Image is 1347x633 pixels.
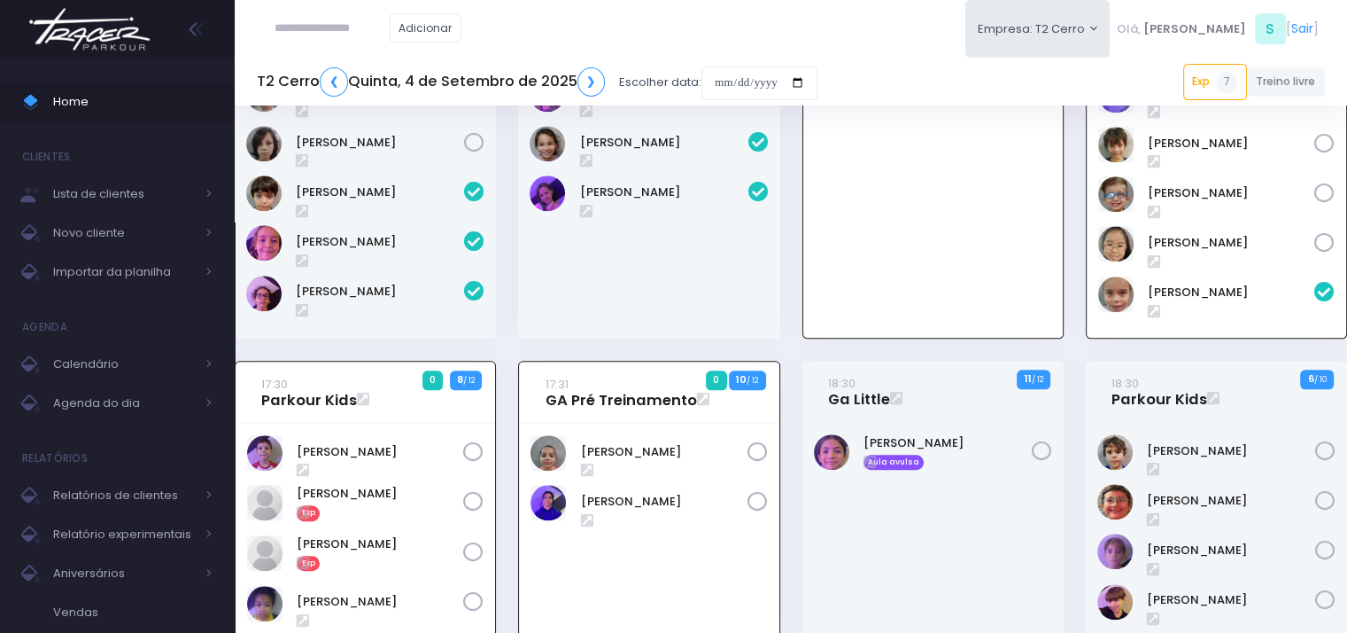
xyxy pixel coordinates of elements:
[863,434,1032,452] a: [PERSON_NAME]
[320,67,348,97] a: ❮
[546,375,697,410] a: 17:31GA Pré Treinamento
[53,183,195,206] span: Lista de clientes
[297,485,463,503] a: [PERSON_NAME]
[1117,20,1141,38] span: Olá,
[53,562,195,585] span: Aniversários
[1247,67,1326,97] a: Treino livre
[1024,371,1031,386] strong: 11
[577,67,606,97] a: ❯
[1147,442,1315,460] a: [PERSON_NAME]
[1148,284,1314,301] a: [PERSON_NAME]
[1097,584,1133,620] img: Luca Spina
[580,184,748,201] a: [PERSON_NAME]
[1291,20,1313,38] a: Sair
[53,392,195,415] span: Agenda do dia
[736,372,747,387] strong: 10
[581,443,747,461] a: [PERSON_NAME]
[814,434,849,470] img: Bárbara Duarte
[297,443,463,461] a: [PERSON_NAME]
[457,372,463,387] strong: 8
[297,535,463,553] a: [PERSON_NAME]
[1031,374,1042,385] small: / 12
[297,593,463,611] a: [PERSON_NAME]
[247,586,283,621] img: Serena Odara M Gomes do Amaral
[1098,176,1134,212] img: Max Wainer
[1147,492,1315,510] a: [PERSON_NAME]
[296,283,464,301] a: [PERSON_NAME]
[546,376,569,393] small: 17:31
[828,374,890,410] a: 18:30Ga Little
[530,126,565,161] img: Keity Lisa kawabe
[246,126,282,161] img: Tiê Hokama Massaro
[1098,277,1134,312] img: VALENTINA KLEMIG FIGUEIREDO ALVES
[247,535,283,571] img: Noah Diniz
[530,176,565,211] img: Sofia Alem santinho costa de Jesus
[261,375,357,410] a: 17:30Parkour Kids
[296,134,464,152] a: [PERSON_NAME]
[53,601,213,624] span: Vendas
[706,371,727,390] span: 0
[828,375,855,392] small: 18:30
[390,13,462,43] a: Adicionar
[53,222,195,245] span: Novo cliente
[422,371,444,390] span: 0
[863,455,925,471] span: Aula avulsa
[246,276,282,311] img: Miguel Aberle Rodrigues
[1111,374,1207,410] a: 18:30Parkour Kids
[1148,234,1314,252] a: [PERSON_NAME]
[1183,64,1247,99] a: Exp7
[580,134,748,152] a: [PERSON_NAME]
[581,493,747,511] a: [PERSON_NAME]
[1148,184,1314,202] a: [PERSON_NAME]
[22,139,70,175] h4: Clientes
[1098,127,1134,162] img: Gabriel Linck Takimoto da Silva
[22,441,88,476] h4: Relatórios
[530,435,566,471] img: Andreza christianini martinez
[747,375,758,386] small: / 12
[53,261,195,284] span: Importar da planilha
[1314,374,1327,385] small: / 10
[296,184,464,201] a: [PERSON_NAME]
[530,485,566,520] img: Lali Anita Novaes Ramtohul
[257,62,817,103] div: Escolher data:
[463,375,475,386] small: / 12
[53,90,213,113] span: Home
[53,484,195,507] span: Relatórios de clientes
[1255,13,1286,44] span: S
[1097,534,1133,569] img: Joaquim Pacheco Cabrini
[1097,434,1133,470] img: ARTHUR PARRINI
[1097,484,1133,520] img: Gabriel bicca da costa
[1308,371,1314,386] strong: 6
[1147,591,1315,609] a: [PERSON_NAME]
[247,485,283,520] img: Arthur Lubke
[53,523,195,546] span: Relatório experimentais
[1148,135,1314,152] a: [PERSON_NAME]
[257,67,605,97] h5: T2 Cerro Quinta, 4 de Setembro de 2025
[1143,20,1246,38] span: [PERSON_NAME]
[246,176,282,211] img: Antônio Martins Marques
[1098,226,1134,262] img: Natália Mie Sunami
[1216,72,1237,93] span: 7
[247,435,283,471] img: Antonio Abrell Ribeiro
[261,376,288,393] small: 17:30
[296,233,464,251] a: [PERSON_NAME]
[22,309,67,345] h4: Agenda
[1147,542,1315,559] a: [PERSON_NAME]
[1110,9,1325,49] div: [ ]
[1111,375,1139,392] small: 18:30
[246,225,282,261] img: Gabriel Bicalho
[53,353,195,376] span: Calendário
